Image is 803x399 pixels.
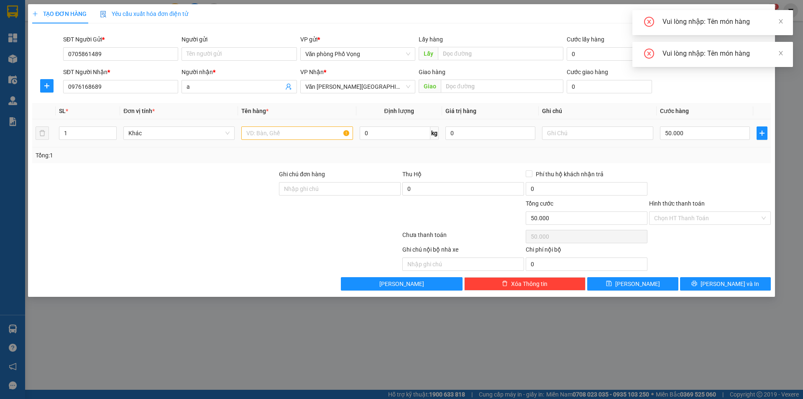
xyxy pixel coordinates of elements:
[63,67,178,77] div: SĐT Người Nhận
[123,108,155,114] span: Đơn vị tính
[757,130,767,136] span: plus
[419,69,445,75] span: Giao hàng
[419,80,441,93] span: Giao
[182,35,297,44] div: Người gửi
[752,4,775,28] button: Close
[567,36,604,43] label: Cước lấy hàng
[539,103,657,119] th: Ghi chú
[128,127,230,139] span: Khác
[649,200,705,207] label: Hình thức thanh toán
[63,35,178,44] div: SĐT Người Gửi
[419,47,438,60] span: Lấy
[464,277,586,291] button: deleteXóa Thông tin
[644,17,654,28] span: close-circle
[567,47,652,61] input: Cước lấy hàng
[305,48,410,60] span: Văn phòng Phố Vọng
[662,17,783,27] div: Vui lòng nhập: Tên món hàng
[379,279,424,288] span: [PERSON_NAME]
[587,277,678,291] button: save[PERSON_NAME]
[36,126,49,140] button: delete
[402,171,422,178] span: Thu Hộ
[100,11,107,18] img: icon
[41,82,53,89] span: plus
[615,279,660,288] span: [PERSON_NAME]
[279,171,325,178] label: Ghi chú đơn hàng
[305,80,410,93] span: Văn phòng Ninh Bình
[526,200,553,207] span: Tổng cước
[300,69,324,75] span: VP Nhận
[660,108,689,114] span: Cước hàng
[606,281,612,287] span: save
[300,35,415,44] div: VP gửi
[445,126,535,140] input: 0
[567,80,652,93] input: Cước giao hàng
[285,83,292,90] span: user-add
[402,245,524,257] div: Ghi chú nội bộ nhà xe
[402,257,524,271] input: Nhập ghi chú
[680,277,771,291] button: printer[PERSON_NAME] và In
[542,126,653,140] input: Ghi Chú
[36,151,310,160] div: Tổng: 1
[32,10,87,17] span: TẠO ĐƠN HÀNG
[241,126,353,140] input: VD: Bàn, Ghế
[526,245,647,257] div: Chi phí nội bộ
[419,36,443,43] span: Lấy hàng
[532,170,607,179] span: Phí thu hộ khách nhận trả
[279,182,401,196] input: Ghi chú đơn hàng
[32,11,38,17] span: plus
[441,80,563,93] input: Dọc đường
[430,126,439,140] span: kg
[445,108,476,114] span: Giá trị hàng
[59,108,66,114] span: SL
[100,10,188,17] span: Yêu cầu xuất hóa đơn điện tử
[644,49,654,60] span: close-circle
[701,279,759,288] span: [PERSON_NAME] và In
[384,108,414,114] span: Định lượng
[341,277,463,291] button: [PERSON_NAME]
[511,279,547,288] span: Xóa Thông tin
[757,126,767,140] button: plus
[662,49,783,59] div: Vui lòng nhập: Tên món hàng
[182,67,297,77] div: Người nhận
[778,50,784,56] span: close
[241,108,269,114] span: Tên hàng
[778,18,784,24] span: close
[691,281,697,287] span: printer
[438,47,563,60] input: Dọc đường
[40,79,54,93] button: plus
[401,230,525,245] div: Chưa thanh toán
[502,281,508,287] span: delete
[567,69,608,75] label: Cước giao hàng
